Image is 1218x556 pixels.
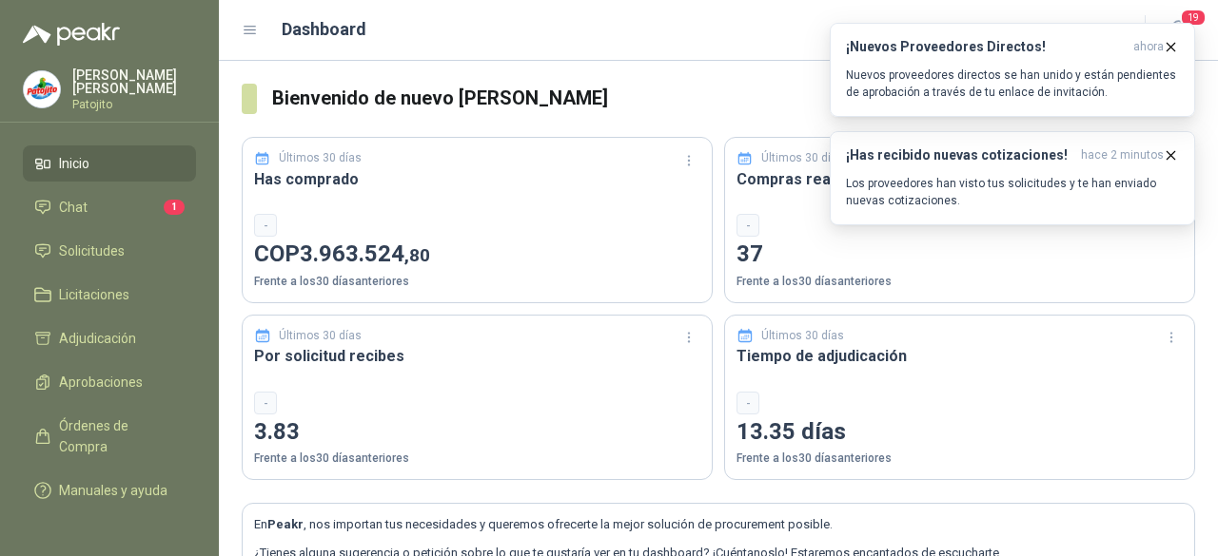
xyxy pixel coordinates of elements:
h3: Compras realizadas [737,167,1183,191]
img: Company Logo [24,71,60,107]
a: Aprobaciones [23,364,196,400]
button: 19 [1161,13,1195,48]
a: Inicio [23,145,196,182]
h3: ¡Nuevos Proveedores Directos! [846,39,1126,55]
span: ,80 [404,244,430,266]
span: 1 [164,200,185,215]
h3: Tiempo de adjudicación [737,344,1183,368]
p: Frente a los 30 días anteriores [254,450,700,468]
h3: Has comprado [254,167,700,191]
p: Últimos 30 días [279,327,362,345]
span: 3.963.524 [300,240,430,267]
div: - [737,214,759,237]
span: ahora [1133,39,1164,55]
p: Frente a los 30 días anteriores [737,450,1183,468]
p: En , nos importan tus necesidades y queremos ofrecerte la mejor solución de procurement posible. [254,515,1183,534]
b: Peakr [267,517,304,531]
p: COP [254,237,700,273]
span: Órdenes de Compra [59,415,178,457]
span: 19 [1180,9,1207,27]
h1: Dashboard [282,16,366,43]
a: Manuales y ayuda [23,472,196,508]
p: Nuevos proveedores directos se han unido y están pendientes de aprobación a través de tu enlace d... [846,67,1179,101]
span: hace 2 minutos [1081,147,1164,163]
span: Licitaciones [59,284,129,305]
span: Adjudicación [59,328,136,349]
p: [PERSON_NAME] [PERSON_NAME] [72,68,196,95]
a: Adjudicación [23,320,196,356]
div: - [254,214,277,237]
span: Chat [59,197,88,218]
span: Solicitudes [59,240,125,261]
span: Inicio [59,153,89,174]
span: Aprobaciones [59,372,143,393]
button: ¡Has recibido nuevas cotizaciones!hace 2 minutos Los proveedores han visto tus solicitudes y te h... [830,131,1195,225]
p: Los proveedores han visto tus solicitudes y te han enviado nuevas cotizaciones. [846,175,1179,209]
p: Patojito [72,99,196,110]
p: 3.83 [254,414,700,451]
a: Chat1 [23,189,196,225]
a: Solicitudes [23,233,196,269]
p: Frente a los 30 días anteriores [737,273,1183,291]
p: 13.35 días [737,414,1183,451]
div: - [737,392,759,414]
h3: ¡Has recibido nuevas cotizaciones! [846,147,1073,163]
h3: Bienvenido de nuevo [PERSON_NAME] [272,84,1196,113]
div: - [254,392,277,414]
button: ¡Nuevos Proveedores Directos!ahora Nuevos proveedores directos se han unido y están pendientes de... [830,23,1195,117]
img: Logo peakr [23,23,120,46]
p: 37 [737,237,1183,273]
p: Últimos 30 días [279,149,362,167]
p: Últimos 30 días [761,149,844,167]
a: Órdenes de Compra [23,408,196,465]
span: Manuales y ayuda [59,480,167,501]
a: Licitaciones [23,277,196,313]
h3: Por solicitud recibes [254,344,700,368]
p: Últimos 30 días [761,327,844,345]
p: Frente a los 30 días anteriores [254,273,700,291]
